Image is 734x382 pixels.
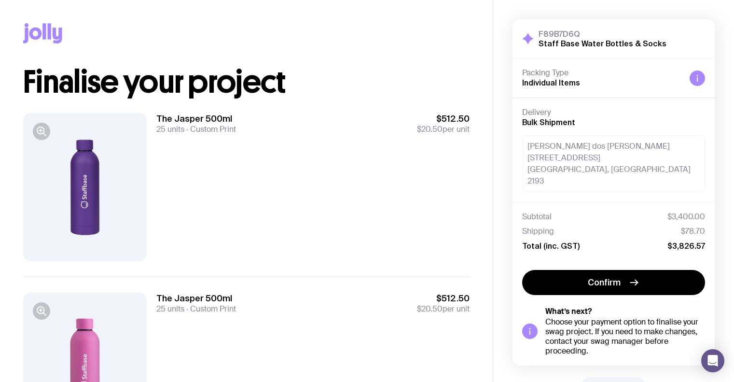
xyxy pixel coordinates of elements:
div: Open Intercom Messenger [701,349,724,372]
span: Custom Print [184,304,236,314]
h3: F89B7D6Q [539,29,666,39]
span: $3,400.00 [667,212,705,222]
span: Confirm [588,277,621,288]
span: Total (inc. GST) [522,241,580,251]
h5: What’s next? [545,307,705,316]
span: per unit [417,304,470,314]
span: $3,826.57 [667,241,705,251]
div: Choose your payment option to finalise your swag project. If you need to make changes, contact yo... [545,317,705,356]
h4: Delivery [522,108,705,117]
h2: Staff Base Water Bottles & Socks [539,39,666,48]
span: Custom Print [184,124,236,134]
span: Subtotal [522,212,552,222]
span: Shipping [522,226,554,236]
span: $512.50 [417,293,470,304]
span: $20.50 [417,124,443,134]
h3: The Jasper 500ml [156,113,236,125]
h3: The Jasper 500ml [156,293,236,304]
span: $78.70 [681,226,705,236]
span: $512.50 [417,113,470,125]
span: per unit [417,125,470,134]
span: Individual Items [522,78,580,87]
span: 25 units [156,304,184,314]
div: [PERSON_NAME] dos [PERSON_NAME] [STREET_ADDRESS] [GEOGRAPHIC_DATA], [GEOGRAPHIC_DATA] 2193 [522,135,705,192]
button: Confirm [522,270,705,295]
h1: Finalise your project [23,67,470,98]
h4: Packing Type [522,68,682,78]
span: $20.50 [417,304,443,314]
span: 25 units [156,124,184,134]
span: Bulk Shipment [522,118,575,127]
